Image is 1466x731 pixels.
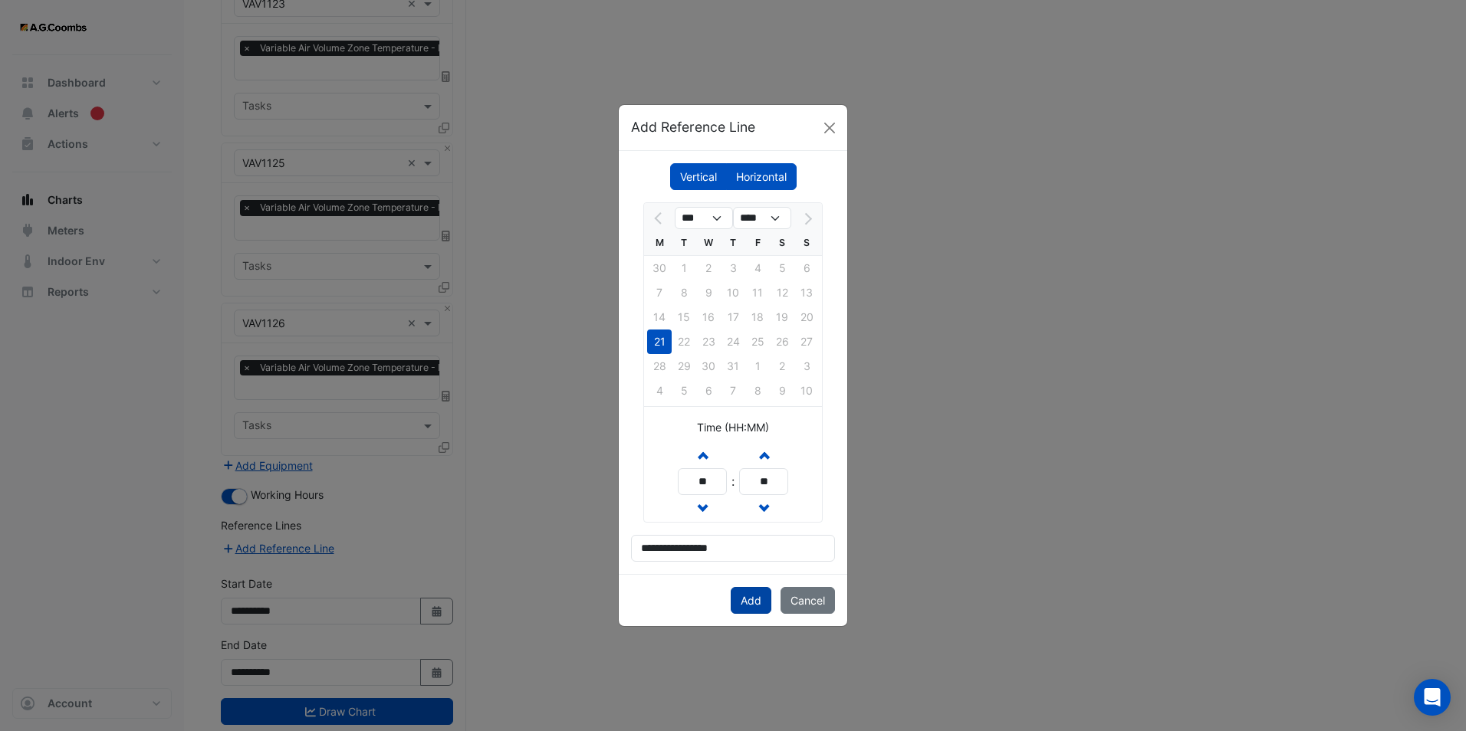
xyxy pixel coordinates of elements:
[672,231,696,255] div: T
[697,419,769,435] label: Time (HH:MM)
[721,231,745,255] div: T
[794,231,819,255] div: S
[781,587,835,614] button: Cancel
[1414,679,1451,716] div: Open Intercom Messenger
[675,207,733,230] select: Select month
[818,116,841,139] button: Close
[733,207,791,230] select: Select year
[731,587,771,614] button: Add
[739,468,788,495] input: Minutes
[670,163,727,190] label: Vertical
[631,117,755,137] h5: Add Reference Line
[727,472,739,490] div: :
[678,468,727,495] input: Hours
[647,231,672,255] div: M
[770,231,794,255] div: S
[745,231,770,255] div: F
[647,329,672,354] div: Monday, July 21, 2025
[647,329,672,354] div: 21
[696,231,721,255] div: W
[726,163,797,190] label: Horizontal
